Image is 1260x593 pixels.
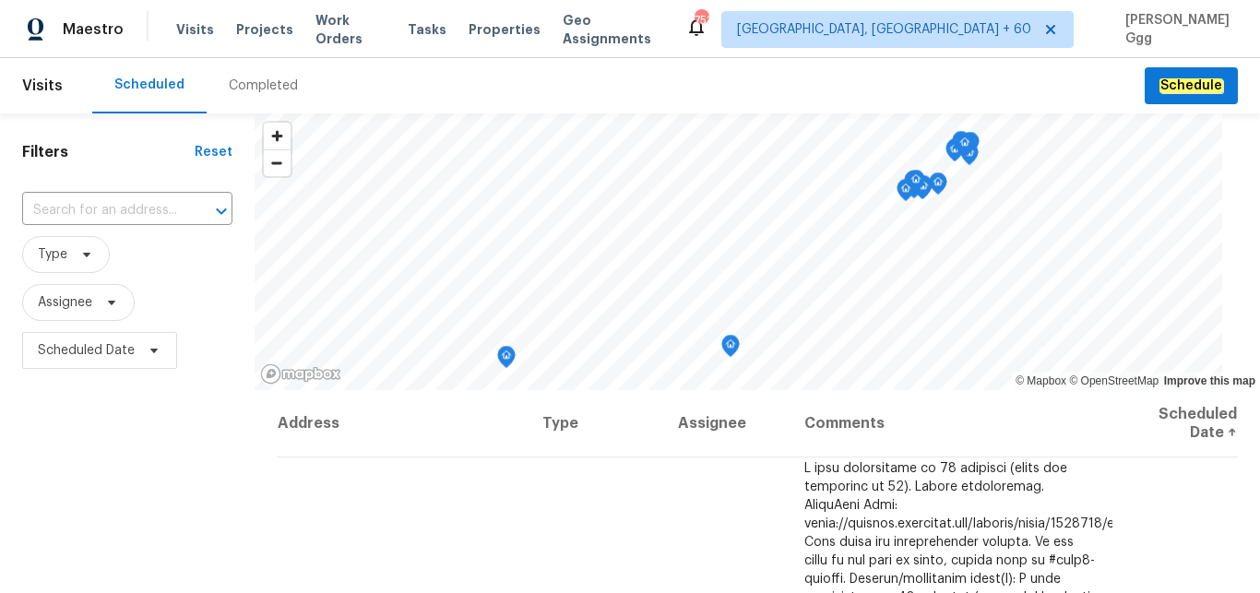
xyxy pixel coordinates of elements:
[663,390,790,457] th: Assignee
[22,65,63,106] span: Visits
[236,20,293,39] span: Projects
[563,11,663,48] span: Geo Assignments
[315,11,386,48] span: Work Orders
[961,132,980,160] div: Map marker
[1016,374,1066,387] a: Mapbox
[22,196,181,225] input: Search for an address...
[264,123,291,149] button: Zoom in
[264,149,291,176] button: Zoom out
[1112,390,1238,457] th: Scheduled Date ↑
[946,138,965,167] div: Map marker
[960,143,979,172] div: Map marker
[469,20,541,39] span: Properties
[956,133,974,161] div: Map marker
[737,20,1031,39] span: [GEOGRAPHIC_DATA], [GEOGRAPHIC_DATA] + 60
[408,23,446,36] span: Tasks
[929,172,947,201] div: Map marker
[229,77,298,95] div: Completed
[1164,374,1255,387] a: Improve this map
[695,11,707,30] div: 751
[38,341,135,360] span: Scheduled Date
[208,198,234,224] button: Open
[264,150,291,176] span: Zoom out
[277,390,528,457] th: Address
[176,20,214,39] span: Visits
[1159,78,1223,93] em: Schedule
[22,143,195,161] h1: Filters
[1145,67,1238,105] button: Schedule
[907,170,925,198] div: Map marker
[38,293,92,312] span: Assignee
[957,134,976,162] div: Map marker
[721,335,740,363] div: Map marker
[1069,374,1159,387] a: OpenStreetMap
[945,139,964,168] div: Map marker
[897,179,915,208] div: Map marker
[114,76,184,94] div: Scheduled
[38,245,67,264] span: Type
[528,390,662,457] th: Type
[952,131,970,160] div: Map marker
[1118,11,1232,48] span: [PERSON_NAME] Ggg
[260,363,341,385] a: Mapbox homepage
[790,390,1112,457] th: Comments
[63,20,124,39] span: Maestro
[255,113,1222,390] canvas: Map
[497,346,516,374] div: Map marker
[195,143,232,161] div: Reset
[904,171,922,199] div: Map marker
